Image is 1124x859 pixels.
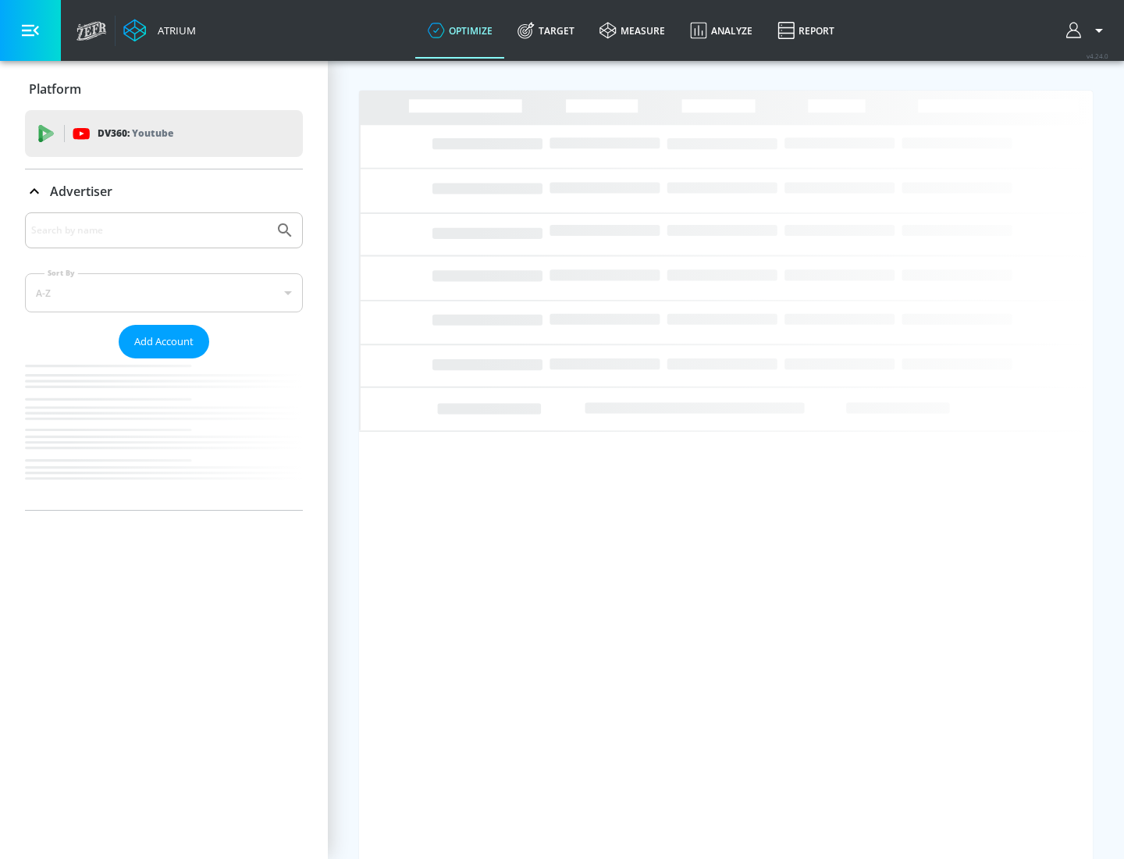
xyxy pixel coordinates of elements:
[134,333,194,351] span: Add Account
[132,125,173,141] p: Youtube
[587,2,678,59] a: measure
[119,325,209,358] button: Add Account
[98,125,173,142] p: DV360:
[25,212,303,510] div: Advertiser
[25,358,303,510] nav: list of Advertiser
[25,67,303,111] div: Platform
[29,80,81,98] p: Platform
[50,183,112,200] p: Advertiser
[415,2,505,59] a: optimize
[123,19,196,42] a: Atrium
[31,220,268,241] input: Search by name
[765,2,847,59] a: Report
[25,273,303,312] div: A-Z
[1087,52,1108,60] span: v 4.24.0
[25,110,303,157] div: DV360: Youtube
[25,169,303,213] div: Advertiser
[678,2,765,59] a: Analyze
[505,2,587,59] a: Target
[151,23,196,37] div: Atrium
[44,268,78,278] label: Sort By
